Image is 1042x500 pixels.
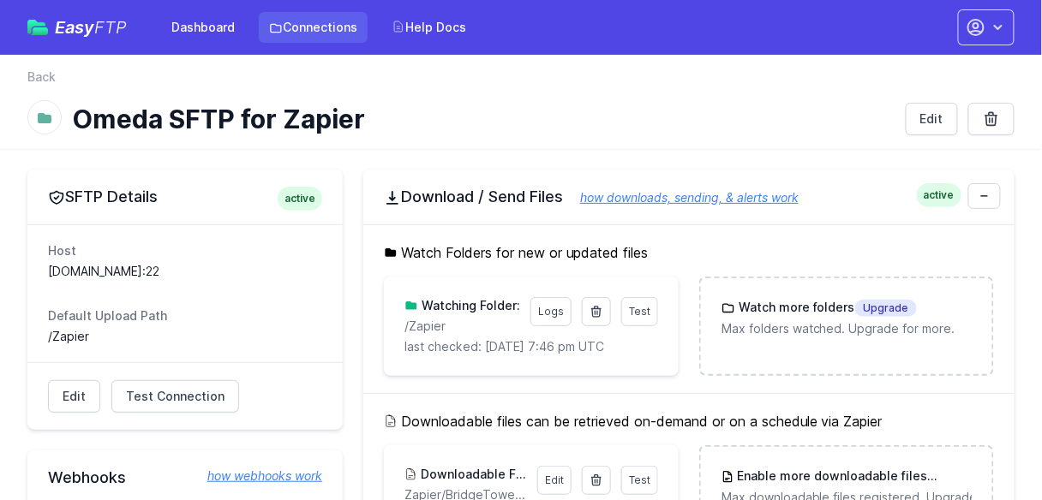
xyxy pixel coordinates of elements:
p: Zapier [404,318,520,335]
h2: Download / Send Files [384,187,994,207]
nav: Breadcrumb [27,68,1015,96]
dd: [DOMAIN_NAME]:22 [48,263,322,280]
a: how downloads, sending, & alerts work [563,190,799,205]
span: Test [629,473,650,486]
h2: Webhooks [48,467,322,488]
a: Logs [530,297,572,326]
a: EasyFTP [27,19,127,36]
h1: Omeda SFTP for Zapier [72,104,892,134]
h5: Watch Folders for new or updated files [384,242,994,263]
span: active [917,183,961,207]
span: Easy [55,19,127,36]
h3: Downloadable File: [417,466,527,483]
a: Dashboard [161,12,245,43]
dt: Host [48,242,322,259]
a: Watch more foldersUpgrade Max folders watched. Upgrade for more. [701,278,992,358]
dd: /Zapier [48,328,322,345]
img: easyftp_logo.png [27,20,48,35]
span: Upgrade [855,300,917,317]
h3: Watching Folder: [418,297,520,314]
a: how webhooks work [190,467,322,485]
a: Edit [537,466,572,495]
p: Max folders watched. Upgrade for more. [722,320,972,337]
a: Connections [259,12,368,43]
dt: Default Upload Path [48,307,322,324]
p: last checked: [DATE] 7:46 pm UTC [404,338,658,355]
span: Test Connection [126,388,225,405]
h5: Downloadable files can be retrieved on-demand or on a schedule via Zapier [384,411,994,432]
h3: Watch more folders [735,299,917,317]
a: Edit [48,380,100,413]
a: Test [621,466,658,495]
a: Help Docs [381,12,476,43]
iframe: Drift Widget Chat Controller [956,414,1021,479]
a: Edit [906,103,958,135]
span: active [278,187,322,211]
h2: SFTP Details [48,187,322,207]
a: Back [27,68,56,86]
a: Test Connection [111,380,239,413]
span: FTP [94,17,127,38]
a: Test [621,297,658,326]
h3: Enable more downloadable files [734,467,972,485]
span: Test [629,305,650,318]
